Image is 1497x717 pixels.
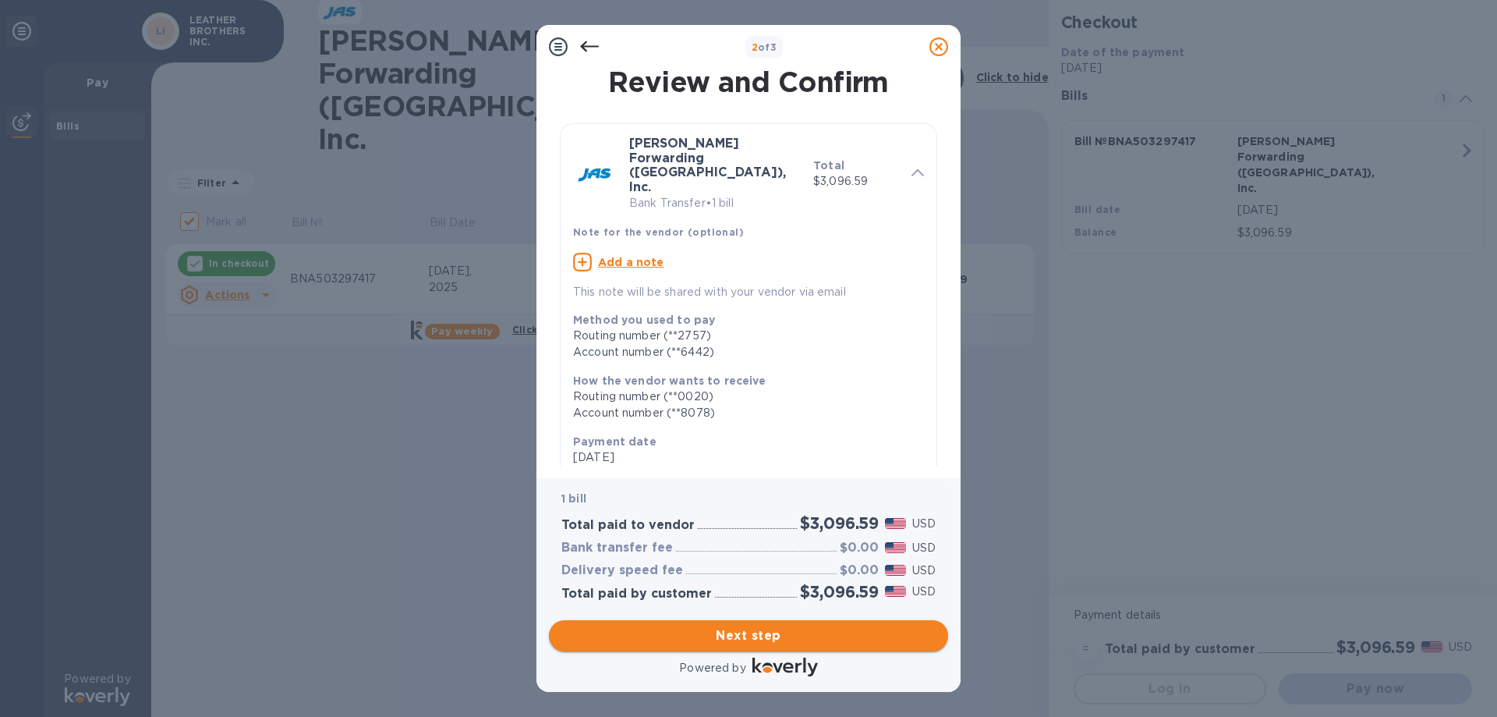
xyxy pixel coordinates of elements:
b: [PERSON_NAME] Forwarding ([GEOGRAPHIC_DATA]), Inc. [629,136,786,194]
h3: $0.00 [840,541,879,555]
u: Add a note [598,256,664,268]
h2: $3,096.59 [800,582,879,602]
h3: Total paid to vendor [561,518,695,533]
img: USD [885,565,906,576]
p: [DATE] [573,449,911,466]
p: This note will be shared with your vendor via email [573,284,924,300]
b: of 3 [752,41,777,53]
div: Routing number (**2757) [573,328,911,344]
p: $3,096.59 [813,173,899,190]
p: USD [912,584,936,600]
b: Payment date [573,435,656,448]
h1: Review and Confirm [557,66,940,98]
span: 2 [752,41,758,53]
b: 1 bill [561,492,586,505]
button: Next step [549,620,948,651]
b: Note for the vendor (optional) [573,226,744,238]
b: How the vendor wants to receive [573,374,766,387]
h3: Bank transfer fee [561,541,673,555]
div: [PERSON_NAME] Forwarding ([GEOGRAPHIC_DATA]), Inc.Bank Transfer•1 billTotal$3,096.59Note for the ... [573,137,924,300]
p: USD [912,540,936,556]
p: USD [912,563,936,579]
h2: $3,096.59 [800,513,879,533]
div: Account number (**6442) [573,344,911,360]
h3: Delivery speed fee [561,563,683,578]
img: Logo [752,658,818,676]
h3: Total paid by customer [561,587,712,602]
div: Routing number (**0020) [573,389,911,405]
b: Method you used to pay [573,314,715,326]
img: USD [885,586,906,597]
img: USD [885,518,906,529]
p: Bank Transfer • 1 bill [629,195,801,211]
img: USD [885,542,906,553]
div: Account number (**8078) [573,405,911,421]
p: Powered by [679,660,745,676]
span: Next step [561,626,936,645]
h3: $0.00 [840,563,879,578]
b: Total [813,159,844,172]
p: USD [912,516,936,532]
